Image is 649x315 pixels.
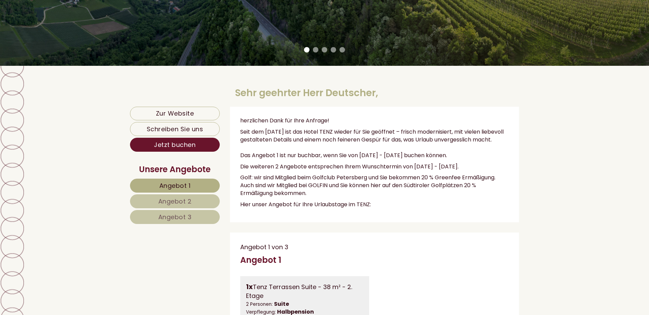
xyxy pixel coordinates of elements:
h1: Sehr geehrter Herr Deutscher, [235,88,378,99]
b: Suite [274,300,289,308]
p: Seit dem [DATE] ist das Hotel TENZ wieder für Sie geöffnet – frisch modernisiert, mit vielen lieb... [240,128,509,159]
p: Hier unser Angebot für Ihre Urlaubstage im TENZ: [240,201,509,209]
div: Sie [150,21,259,27]
small: 12:08 [150,34,259,39]
div: [DATE] [121,5,148,16]
span: Angebot 1 von 3 [240,243,288,251]
span: Angebot 2 [158,197,192,206]
span: Angebot 1 [159,181,191,190]
a: Zur Website [130,107,220,120]
button: Senden [224,178,269,192]
div: Unsere Angebote [130,164,220,175]
small: 2 Personen: [246,301,273,307]
p: herzlichen Dank für Ihre Anfrage! [240,117,509,125]
div: Tenz Terrassen Suite - 38 m² - 2. Etage [246,282,364,300]
b: 1x [246,282,253,291]
a: Jetzt buchen [130,138,220,152]
span: Angebot 3 [158,213,192,221]
div: Angebot 1 [240,254,281,266]
p: Golf: wir sind Mitglied beim Golfclub Petersberg und Sie bekommen 20 % Greenfee Ermäßigung. Auch ... [240,174,509,197]
p: Die weiteren 2 Angebote entsprechen Ihrem Wunschtermin von [DATE] - [DATE]. [240,163,509,171]
a: Schreiben Sie uns [130,122,220,136]
div: Guten Tag, wie können wir Ihnen helfen? [147,20,264,41]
